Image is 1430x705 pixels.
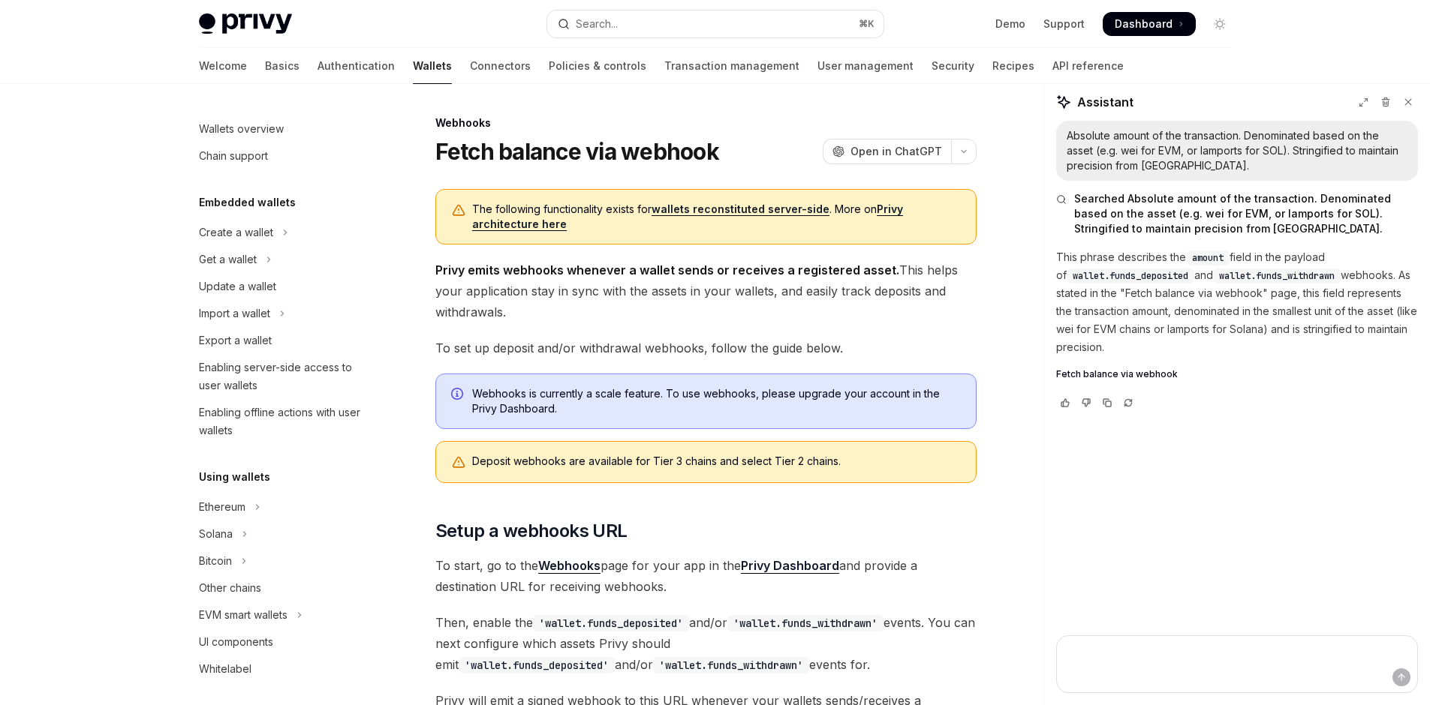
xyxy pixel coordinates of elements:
button: Open in ChatGPT [823,139,951,164]
div: Whitelabel [199,660,251,678]
span: Dashboard [1115,16,1173,31]
div: Enabling offline actions with user wallets [199,403,370,439]
span: The following functionality exists for . More on [472,202,961,232]
div: Deposit webhooks are available for Tier 3 chains and select Tier 2 chains. [472,454,961,470]
a: Recipes [992,48,1034,84]
span: wallet.funds_deposited [1073,270,1188,282]
a: Privy Dashboard [741,558,839,574]
button: Vote that response was good [1056,395,1074,410]
a: Export a wallet [187,327,379,354]
a: Dashboard [1103,12,1196,36]
div: Enabling server-side access to user wallets [199,358,370,394]
a: Update a wallet [187,273,379,300]
strong: Privy emits webhooks whenever a wallet sends or receives a registered asset. [435,262,899,277]
button: Toggle Ethereum section [187,493,379,520]
a: UI components [187,628,379,655]
div: Chain support [199,147,268,165]
span: Then, enable the and/or events. You can next configure which assets Privy should emit and/or even... [435,612,977,675]
strong: Webhooks [538,558,601,573]
a: Demo [995,16,1025,31]
a: User management [817,48,914,84]
a: Security [932,48,974,84]
button: Toggle Import a wallet section [187,300,379,327]
code: 'wallet.funds_deposited' [533,615,689,631]
div: Get a wallet [199,250,257,268]
div: Ethereum [199,498,245,516]
a: Webhooks [538,558,601,574]
button: Open search [547,10,884,37]
span: To start, go to the page for your app in the and provide a destination URL for receiving webhooks. [435,555,977,597]
div: Search... [576,15,618,33]
a: Authentication [318,48,395,84]
div: Webhooks [435,115,977,130]
button: Send message [1392,668,1410,686]
div: Absolute amount of the transaction. Denominated based on the asset (e.g. wei for EVM, or lamports... [1067,128,1407,173]
button: Toggle dark mode [1208,12,1232,36]
div: Other chains [199,579,261,597]
a: Wallets [413,48,452,84]
span: amount [1192,252,1224,264]
h5: Using wallets [199,468,270,486]
button: Toggle Get a wallet section [187,246,379,273]
code: 'wallet.funds_withdrawn' [727,615,884,631]
a: Chain support [187,142,379,169]
div: Create a wallet [199,223,273,241]
button: Toggle Create a wallet section [187,219,379,246]
span: Open in ChatGPT [850,144,942,159]
a: Whitelabel [187,655,379,682]
a: Support [1043,16,1085,31]
h5: Embedded wallets [199,193,296,211]
div: Import a wallet [199,304,270,322]
span: wallet.funds_withdrawn [1219,270,1335,282]
p: This phrase describes the field in the payload of and webhooks. As stated in the "Fetch balance v... [1056,248,1418,356]
button: Vote that response was not good [1077,395,1095,410]
a: Enabling server-side access to user wallets [187,354,379,399]
span: This helps your application stay in sync with the assets in your wallets, and easily track deposi... [435,259,977,322]
span: ⌘ K [859,18,875,30]
a: API reference [1052,48,1124,84]
button: Copy chat response [1098,395,1116,410]
button: Toggle Bitcoin section [187,547,379,574]
div: Update a wallet [199,277,276,295]
textarea: Ask a question... [1056,635,1418,693]
svg: Warning [451,455,466,470]
button: Reload last chat [1119,395,1137,410]
span: Fetch balance via webhook [1056,368,1178,380]
a: Basics [265,48,300,84]
a: Fetch balance via webhook [1056,368,1418,380]
a: Transaction management [664,48,799,84]
span: Setup a webhooks URL [435,519,628,543]
div: UI components [199,633,273,651]
span: Assistant [1077,93,1133,111]
div: Solana [199,525,233,543]
a: Welcome [199,48,247,84]
a: Wallets overview [187,115,379,142]
a: Other chains [187,574,379,601]
button: Searched Absolute amount of the transaction. Denominated based on the asset (e.g. wei for EVM, or... [1056,191,1418,236]
div: Export a wallet [199,331,272,349]
a: Enabling offline actions with user wallets [187,399,379,444]
div: EVM smart wallets [199,606,288,624]
h1: Fetch balance via webhook [435,138,719,165]
span: Webhooks is currently a scale feature. To use webhooks, please upgrade your account in the Privy ... [472,386,961,416]
span: To set up deposit and/or withdrawal webhooks, follow the guide below. [435,337,977,358]
button: Toggle EVM smart wallets section [187,601,379,628]
button: Toggle Solana section [187,520,379,547]
a: wallets reconstituted server-side [652,202,829,216]
a: Connectors [470,48,531,84]
svg: Warning [451,203,466,218]
div: Bitcoin [199,552,232,570]
a: Policies & controls [549,48,646,84]
span: Searched Absolute amount of the transaction. Denominated based on the asset (e.g. wei for EVM, or... [1074,191,1418,236]
svg: Info [451,388,466,403]
div: Wallets overview [199,120,284,138]
img: light logo [199,13,292,34]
